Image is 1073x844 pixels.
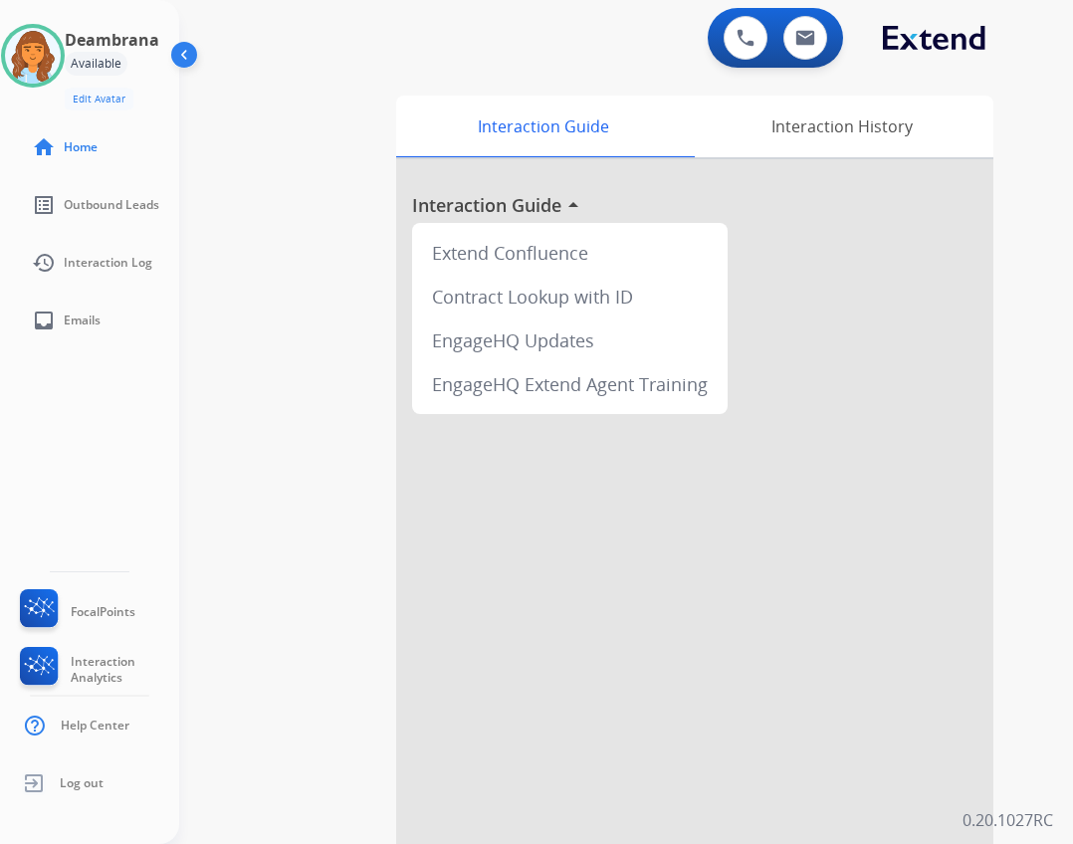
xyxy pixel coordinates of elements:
[61,718,129,734] span: Help Center
[420,231,720,275] div: Extend Confluence
[963,808,1053,832] p: 0.20.1027RC
[32,309,56,332] mat-icon: inbox
[64,139,98,155] span: Home
[16,589,135,635] a: FocalPoints
[420,318,720,362] div: EngageHQ Updates
[396,96,690,157] div: Interaction Guide
[690,96,993,157] div: Interaction History
[60,775,104,791] span: Log out
[32,251,56,275] mat-icon: history
[420,275,720,318] div: Contract Lookup with ID
[32,135,56,159] mat-icon: home
[64,197,159,213] span: Outbound Leads
[16,647,179,693] a: Interaction Analytics
[64,313,101,328] span: Emails
[64,255,152,271] span: Interaction Log
[420,362,720,406] div: EngageHQ Extend Agent Training
[32,193,56,217] mat-icon: list_alt
[71,604,135,620] span: FocalPoints
[65,88,133,110] button: Edit Avatar
[65,28,159,52] h3: Deambrana
[5,28,61,84] img: avatar
[65,52,127,76] div: Available
[71,654,179,686] span: Interaction Analytics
